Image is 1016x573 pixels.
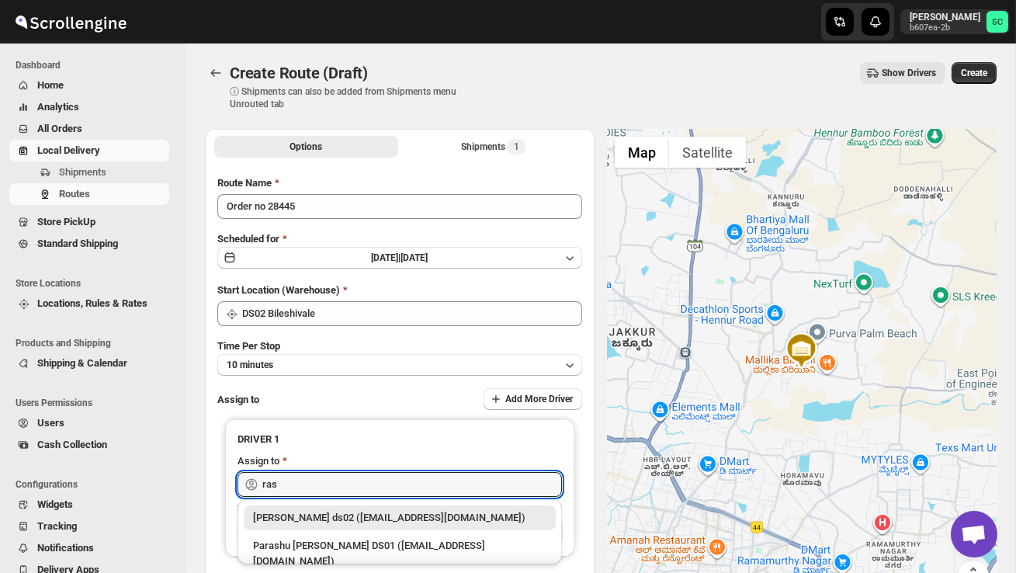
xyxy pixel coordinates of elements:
button: Shipping & Calendar [9,352,169,374]
p: ⓘ Shipments can also be added from Shipments menu Unrouted tab [230,85,474,110]
button: Create [952,62,997,84]
span: Home [37,79,64,91]
span: Create [961,67,987,79]
span: [DATE] | [372,252,401,263]
p: b607ea-2b [910,23,980,33]
span: Products and Shipping [16,337,175,349]
span: Time Per Stop [217,340,280,352]
span: Assign to [217,394,259,405]
p: [PERSON_NAME] [910,11,980,23]
button: Widgets [9,494,169,516]
button: Routes [205,62,227,84]
button: All Route Options [214,136,398,158]
input: Search assignee [262,472,562,497]
span: Cash Collection [37,439,107,450]
button: Show satellite imagery [669,137,746,168]
button: [DATE]|[DATE] [217,247,582,269]
span: Standard Shipping [37,238,118,249]
span: Start Location (Warehouse) [217,284,340,296]
span: Dashboard [16,59,175,71]
input: Search location [242,301,582,326]
span: [DATE] [401,252,428,263]
span: Add More Driver [505,393,573,405]
button: Routes [9,183,169,205]
button: User menu [900,9,1010,34]
button: Tracking [9,516,169,537]
div: [PERSON_NAME] ds02 ([EMAIL_ADDRESS][DOMAIN_NAME]) [253,510,546,526]
div: Open chat [951,511,997,557]
span: Scheduled for [217,233,279,245]
span: Locations, Rules & Rates [37,297,147,309]
button: All Orders [9,118,169,140]
span: Notifications [37,542,94,554]
div: Parashu [PERSON_NAME] DS01 ([EMAIL_ADDRESS][DOMAIN_NAME]) [253,538,546,569]
span: All Orders [37,123,82,134]
span: Show Drivers [882,67,936,79]
button: Show Drivers [860,62,945,84]
span: Tracking [37,520,77,532]
span: Local Delivery [37,144,100,156]
button: Add More Driver [484,388,582,410]
span: Options [290,141,323,153]
span: Sanjay chetri [987,11,1008,33]
span: Store Locations [16,277,175,290]
span: 1 [514,141,519,153]
button: Selected Shipments [401,136,585,158]
div: Shipments [461,139,525,155]
span: Configurations [16,478,175,491]
span: Create Route (Draft) [230,64,368,82]
span: 10 minutes [227,359,273,371]
span: Routes [59,188,90,200]
span: Shipping & Calendar [37,357,127,369]
span: Store PickUp [37,216,95,227]
button: Show street map [615,137,669,168]
span: Users [37,417,64,429]
button: Home [9,75,169,96]
button: Notifications [9,537,169,559]
span: Route Name [217,177,272,189]
button: Shipments [9,161,169,183]
span: Widgets [37,498,73,510]
span: Shipments [59,166,106,178]
text: SC [992,17,1003,27]
button: Cash Collection [9,434,169,456]
button: 10 minutes [217,354,582,376]
button: Analytics [9,96,169,118]
button: Users [9,412,169,434]
span: Users Permissions [16,397,175,409]
h3: DRIVER 1 [238,432,562,447]
div: Assign to [238,453,279,469]
input: Eg: Bengaluru Route [217,194,582,219]
span: Analytics [37,101,79,113]
li: Rashidul ds02 (vaseno4694@minduls.com) [238,505,562,530]
img: ScrollEngine [12,2,129,41]
button: Locations, Rules & Rates [9,293,169,314]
